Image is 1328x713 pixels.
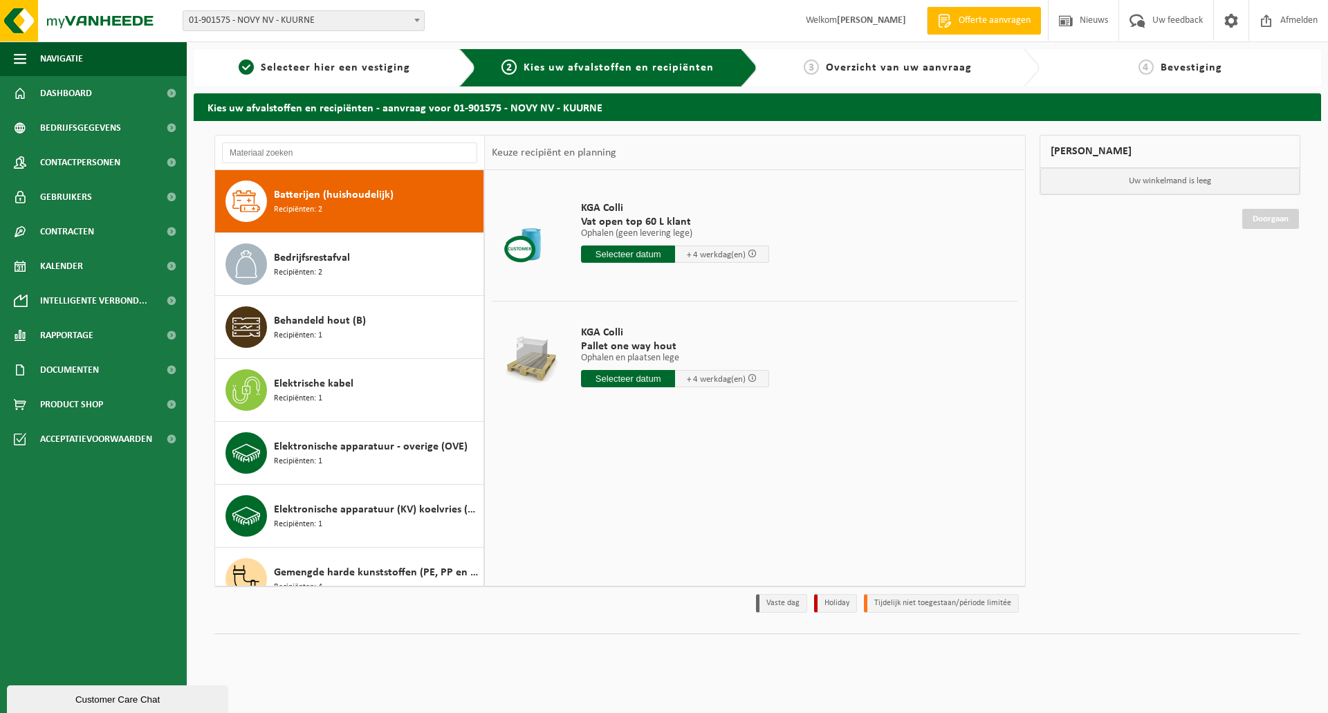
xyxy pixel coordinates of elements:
span: Recipiënten: 2 [274,266,322,279]
span: + 4 werkdag(en) [687,375,746,384]
span: 3 [804,59,819,75]
span: Elektronische apparatuur - overige (OVE) [274,438,468,455]
span: Gemengde harde kunststoffen (PE, PP en PVC), recycleerbaar (industrieel) [274,564,480,581]
span: Navigatie [40,41,83,76]
input: Selecteer datum [581,246,675,263]
span: Contactpersonen [40,145,120,180]
span: Offerte aanvragen [955,14,1034,28]
h2: Kies uw afvalstoffen en recipiënten - aanvraag voor 01-901575 - NOVY NV - KUURNE [194,93,1321,120]
span: Documenten [40,353,99,387]
div: Keuze recipiënt en planning [485,136,623,170]
span: + 4 werkdag(en) [687,250,746,259]
span: Selecteer hier een vestiging [261,62,410,73]
button: Gemengde harde kunststoffen (PE, PP en PVC), recycleerbaar (industrieel) Recipiënten: 4 [215,548,484,611]
span: Intelligente verbond... [40,284,147,318]
li: Tijdelijk niet toegestaan/période limitée [864,594,1019,613]
span: Bedrijfsrestafval [274,250,350,266]
span: Kies uw afvalstoffen en recipiënten [524,62,714,73]
span: Bevestiging [1161,62,1222,73]
iframe: chat widget [7,683,231,713]
span: 01-901575 - NOVY NV - KUURNE [183,11,424,30]
span: Behandeld hout (B) [274,313,366,329]
span: Recipiënten: 1 [274,392,322,405]
span: 2 [501,59,517,75]
span: Batterijen (huishoudelijk) [274,187,394,203]
button: Elektrische kabel Recipiënten: 1 [215,359,484,422]
span: Product Shop [40,387,103,422]
p: Ophalen (geen levering lege) [581,229,769,239]
span: Kalender [40,249,83,284]
span: Elektronische apparatuur (KV) koelvries (huishoudelijk) [274,501,480,518]
button: Bedrijfsrestafval Recipiënten: 2 [215,233,484,296]
span: Recipiënten: 1 [274,455,322,468]
span: Pallet one way hout [581,340,769,353]
span: Rapportage [40,318,93,353]
span: Vat open top 60 L klant [581,215,769,229]
span: Recipiënten: 1 [274,329,322,342]
span: Bedrijfsgegevens [40,111,121,145]
span: Recipiënten: 1 [274,518,322,531]
li: Vaste dag [756,594,807,613]
input: Materiaal zoeken [222,142,477,163]
span: Overzicht van uw aanvraag [826,62,972,73]
span: Dashboard [40,76,92,111]
p: Uw winkelmand is leeg [1040,168,1300,194]
span: Recipiënten: 2 [274,203,322,216]
span: Acceptatievoorwaarden [40,422,152,456]
li: Holiday [814,594,857,613]
button: Batterijen (huishoudelijk) Recipiënten: 2 [215,170,484,233]
strong: [PERSON_NAME] [837,15,906,26]
span: Gebruikers [40,180,92,214]
button: Elektronische apparatuur - overige (OVE) Recipiënten: 1 [215,422,484,485]
span: Contracten [40,214,94,249]
a: Doorgaan [1242,209,1299,229]
span: Elektrische kabel [274,376,353,392]
p: Ophalen en plaatsen lege [581,353,769,363]
span: 01-901575 - NOVY NV - KUURNE [183,10,425,31]
span: 1 [239,59,254,75]
a: Offerte aanvragen [927,7,1041,35]
span: KGA Colli [581,201,769,215]
input: Selecteer datum [581,370,675,387]
div: [PERSON_NAME] [1040,135,1301,168]
span: 4 [1138,59,1154,75]
button: Behandeld hout (B) Recipiënten: 1 [215,296,484,359]
span: KGA Colli [581,326,769,340]
a: 1Selecteer hier een vestiging [201,59,448,76]
span: Recipiënten: 4 [274,581,322,594]
button: Elektronische apparatuur (KV) koelvries (huishoudelijk) Recipiënten: 1 [215,485,484,548]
